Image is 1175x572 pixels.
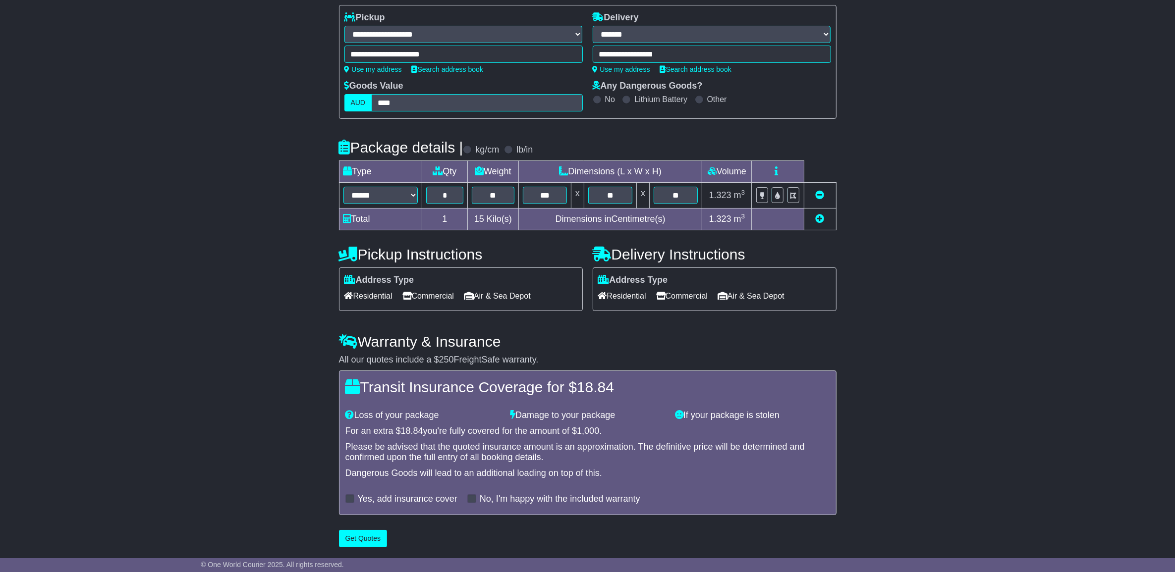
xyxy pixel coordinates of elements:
span: Residential [344,288,392,304]
span: Commercial [656,288,708,304]
span: Air & Sea Depot [718,288,784,304]
span: Residential [598,288,646,304]
div: If your package is stolen [670,410,835,421]
span: 18.84 [401,426,423,436]
span: 1,000 [577,426,599,436]
button: Get Quotes [339,530,388,547]
div: Loss of your package [340,410,505,421]
label: Address Type [598,275,668,286]
label: No [605,95,615,104]
label: Other [707,95,727,104]
div: Damage to your package [505,410,670,421]
td: Total [339,208,422,230]
a: Remove this item [816,190,825,200]
td: Qty [422,161,468,183]
a: Search address book [412,65,483,73]
a: Add new item [816,214,825,224]
span: m [734,214,745,224]
label: Pickup [344,12,385,23]
td: Type [339,161,422,183]
div: Dangerous Goods will lead to an additional loading on top of this. [345,468,830,479]
td: Kilo(s) [468,208,519,230]
a: Search address book [660,65,731,73]
h4: Warranty & Insurance [339,333,837,350]
span: 15 [474,214,484,224]
label: Yes, add insurance cover [358,494,457,505]
div: For an extra $ you're fully covered for the amount of $ . [345,426,830,437]
span: Air & Sea Depot [464,288,531,304]
label: Goods Value [344,81,403,92]
span: m [734,190,745,200]
label: Address Type [344,275,414,286]
span: 250 [439,355,454,364]
td: x [637,183,650,208]
td: 1 [422,208,468,230]
td: Weight [468,161,519,183]
label: AUD [344,94,372,111]
div: Please be advised that the quoted insurance amount is an approximation. The definitive price will... [345,442,830,463]
label: No, I'm happy with the included warranty [480,494,640,505]
label: lb/in [516,145,533,156]
label: kg/cm [475,145,499,156]
sup: 3 [741,189,745,196]
td: Dimensions in Centimetre(s) [518,208,702,230]
h4: Delivery Instructions [593,246,837,262]
a: Use my address [344,65,402,73]
span: 1.323 [709,214,731,224]
label: Lithium Battery [634,95,687,104]
span: 1.323 [709,190,731,200]
label: Delivery [593,12,639,23]
h4: Transit Insurance Coverage for $ [345,379,830,395]
span: 18.84 [577,379,614,395]
h4: Pickup Instructions [339,246,583,262]
label: Any Dangerous Goods? [593,81,703,92]
h4: Package details | [339,139,463,156]
td: Volume [702,161,752,183]
a: Use my address [593,65,650,73]
td: x [571,183,584,208]
span: Commercial [402,288,454,304]
sup: 3 [741,212,745,220]
div: All our quotes include a $ FreightSafe warranty. [339,355,837,365]
span: © One World Courier 2025. All rights reserved. [201,561,344,569]
td: Dimensions (L x W x H) [518,161,702,183]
